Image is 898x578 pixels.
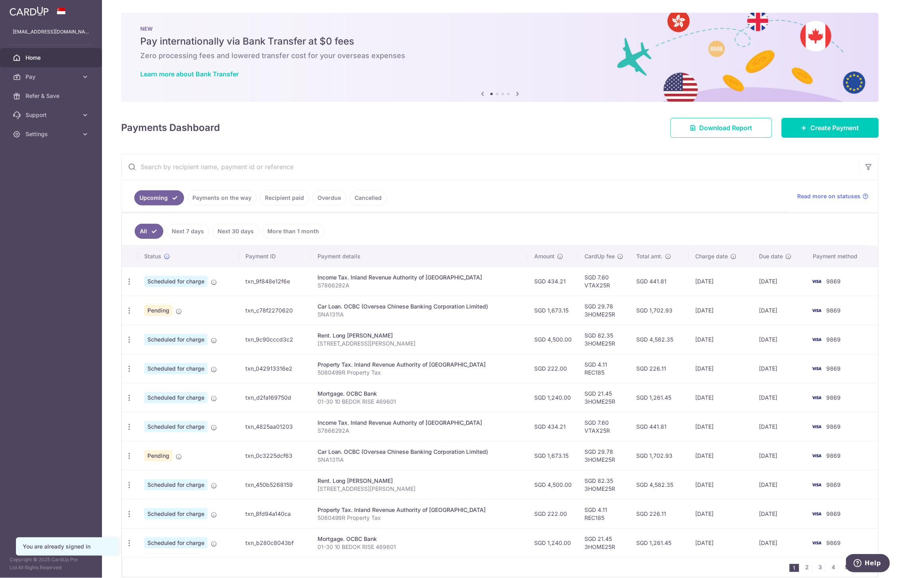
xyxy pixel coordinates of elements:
div: Property Tax. Inland Revenue Authority of [GEOGRAPHIC_DATA] [318,506,522,514]
a: 2 [802,562,812,572]
span: Pending [144,450,173,461]
div: Rent. Long [PERSON_NAME] [318,332,522,340]
p: S7866292A [318,427,522,435]
td: SGD 434.21 [528,267,578,296]
span: Due date [759,252,783,260]
p: 5060499R Property Tax [318,369,522,377]
p: NEW [140,25,860,32]
td: SGD 7.60 VTAX25R [578,267,630,296]
td: [DATE] [753,383,807,412]
div: Property Tax. Inland Revenue Authority of [GEOGRAPHIC_DATA] [318,361,522,369]
span: 9869 [826,539,841,546]
div: You are already signed in [23,543,111,551]
a: Cancelled [349,190,387,205]
p: 5060499R Property Tax [318,514,522,522]
span: 9869 [826,307,841,314]
td: SGD 1,240.00 [528,383,578,412]
td: txn_4825aa01203 [239,412,311,441]
span: 9869 [826,510,841,517]
td: [DATE] [753,354,807,383]
p: SNA1311A [318,310,522,318]
td: SGD 226.11 [630,499,689,528]
td: SGD 1,240.00 [528,528,578,557]
a: More than 1 month [262,224,324,239]
td: txn_0c3225dcf63 [239,441,311,470]
p: 01-30 10 BEDOK RISE 469601 [318,398,522,406]
span: 9869 [826,394,841,401]
span: Amount [534,252,555,260]
img: Bank Card [809,306,825,315]
span: Total amt. [636,252,663,260]
input: Search by recipient name, payment id or reference [122,154,859,180]
a: Next 30 days [212,224,259,239]
img: Bank Card [809,538,825,548]
div: Income Tax. Inland Revenue Authority of [GEOGRAPHIC_DATA] [318,273,522,281]
td: [DATE] [753,267,807,296]
div: Car Loan. OCBC (Oversea Chinese Banking Corporation Limited) [318,303,522,310]
td: [DATE] [753,325,807,354]
td: SGD 1,702.93 [630,441,689,470]
td: SGD 82.35 3HOME25R [578,325,630,354]
span: Read more on statuses [798,192,861,200]
td: [DATE] [753,441,807,470]
td: SGD 4,582.35 [630,470,689,499]
td: SGD 21.45 3HOME25R [578,383,630,412]
span: CardUp fee [584,252,615,260]
a: 5 [842,562,851,572]
td: SGD 4.11 REC185 [578,354,630,383]
td: txn_8fd94a140ca [239,499,311,528]
td: SGD 82.35 3HOME25R [578,470,630,499]
td: SGD 7.60 VTAX25R [578,412,630,441]
img: Bank transfer banner [121,13,879,102]
a: Upcoming [134,190,184,205]
span: Settings [25,130,78,138]
span: 9869 [826,423,841,430]
th: Payment method [806,246,878,267]
span: Scheduled for charge [144,363,208,374]
h5: Pay internationally via Bank Transfer at $0 fees [140,35,860,48]
td: [DATE] [753,470,807,499]
img: Bank Card [809,480,825,490]
span: Scheduled for charge [144,479,208,490]
span: 9869 [826,278,841,285]
td: txn_c78f2270620 [239,296,311,325]
td: SGD 222.00 [528,499,578,528]
td: SGD 4,582.35 [630,325,689,354]
nav: pager [790,558,878,577]
img: Bank Card [809,393,825,402]
span: Download Report [700,123,753,133]
span: Pay [25,73,78,81]
td: [DATE] [689,499,753,528]
div: Income Tax. Inland Revenue Authority of [GEOGRAPHIC_DATA] [318,419,522,427]
td: txn_9c90cccd3c2 [239,325,311,354]
span: Scheduled for charge [144,508,208,519]
a: 3 [816,562,825,572]
th: Payment ID [239,246,311,267]
a: Read more on statuses [798,192,869,200]
span: 9869 [826,452,841,459]
span: Pending [144,305,173,316]
td: txn_9f848e12f6e [239,267,311,296]
p: SNA1311A [318,456,522,464]
td: SGD 441.81 [630,267,689,296]
span: Support [25,111,78,119]
td: SGD 1,702.93 [630,296,689,325]
td: [DATE] [689,470,753,499]
a: Download Report [671,118,772,138]
td: txn_b280c8043bf [239,528,311,557]
img: Bank Card [809,277,825,286]
td: SGD 4.11 REC185 [578,499,630,528]
span: Scheduled for charge [144,537,208,549]
td: SGD 1,673.15 [528,441,578,470]
td: SGD 1,673.15 [528,296,578,325]
span: Scheduled for charge [144,334,208,345]
span: Scheduled for charge [144,276,208,287]
td: [DATE] [689,412,753,441]
a: Create Payment [782,118,879,138]
img: Bank Card [809,509,825,519]
td: SGD 1,261.45 [630,528,689,557]
span: Status [144,252,161,260]
img: Bank Card [809,364,825,373]
img: Bank Card [809,451,825,461]
a: 4 [829,562,838,572]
